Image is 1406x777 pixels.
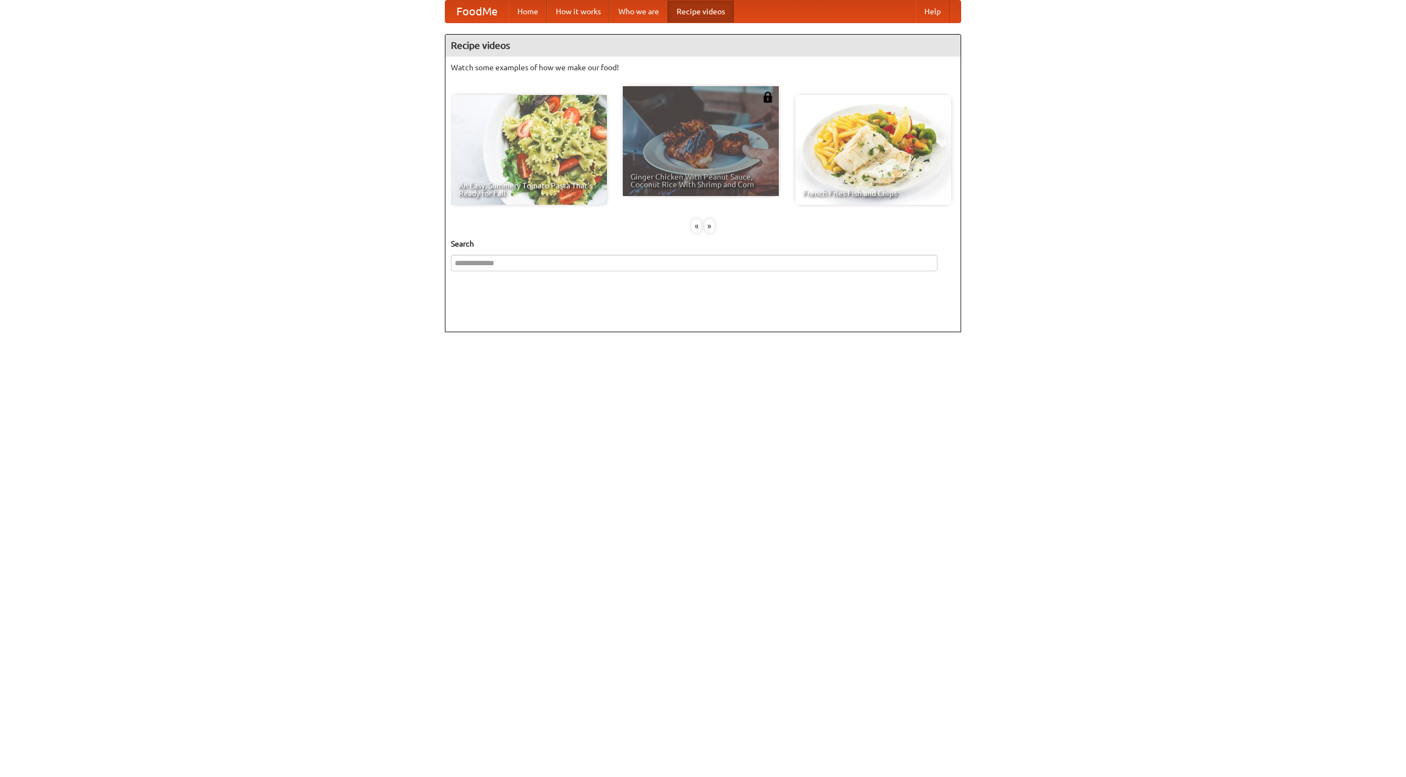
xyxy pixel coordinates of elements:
[451,238,955,249] h5: Search
[762,92,773,103] img: 483408.png
[691,219,701,233] div: «
[509,1,547,23] a: Home
[445,35,961,57] h4: Recipe videos
[451,62,955,73] p: Watch some examples of how we make our food!
[459,182,599,197] span: An Easy, Summery Tomato Pasta That's Ready for Fall
[705,219,715,233] div: »
[451,95,607,205] a: An Easy, Summery Tomato Pasta That's Ready for Fall
[668,1,734,23] a: Recipe videos
[803,189,944,197] span: French Fries Fish and Chips
[610,1,668,23] a: Who we are
[547,1,610,23] a: How it works
[795,95,951,205] a: French Fries Fish and Chips
[445,1,509,23] a: FoodMe
[916,1,950,23] a: Help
